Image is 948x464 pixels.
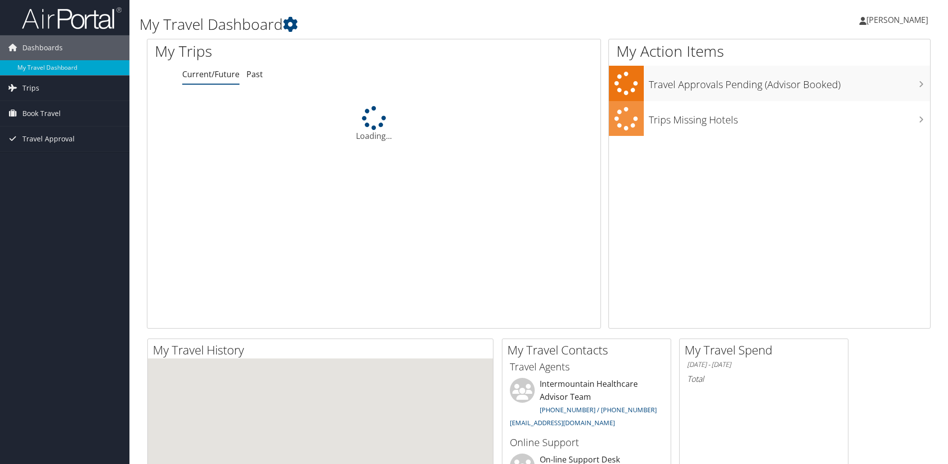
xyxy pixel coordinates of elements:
[246,69,263,80] a: Past
[22,126,75,151] span: Travel Approval
[505,378,668,431] li: Intermountain Healthcare Advisor Team
[687,373,840,384] h6: Total
[22,6,121,30] img: airportal-logo.png
[182,69,239,80] a: Current/Future
[139,14,672,35] h1: My Travel Dashboard
[510,436,663,450] h3: Online Support
[685,342,848,358] h2: My Travel Spend
[540,405,657,414] a: [PHONE_NUMBER] / [PHONE_NUMBER]
[22,35,63,60] span: Dashboards
[510,360,663,374] h3: Travel Agents
[859,5,938,35] a: [PERSON_NAME]
[649,108,930,127] h3: Trips Missing Hotels
[510,418,615,427] a: [EMAIL_ADDRESS][DOMAIN_NAME]
[22,101,61,126] span: Book Travel
[609,101,930,136] a: Trips Missing Hotels
[155,41,404,62] h1: My Trips
[687,360,840,369] h6: [DATE] - [DATE]
[649,73,930,92] h3: Travel Approvals Pending (Advisor Booked)
[609,66,930,101] a: Travel Approvals Pending (Advisor Booked)
[22,76,39,101] span: Trips
[866,14,928,25] span: [PERSON_NAME]
[153,342,493,358] h2: My Travel History
[609,41,930,62] h1: My Action Items
[507,342,671,358] h2: My Travel Contacts
[147,106,600,142] div: Loading...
